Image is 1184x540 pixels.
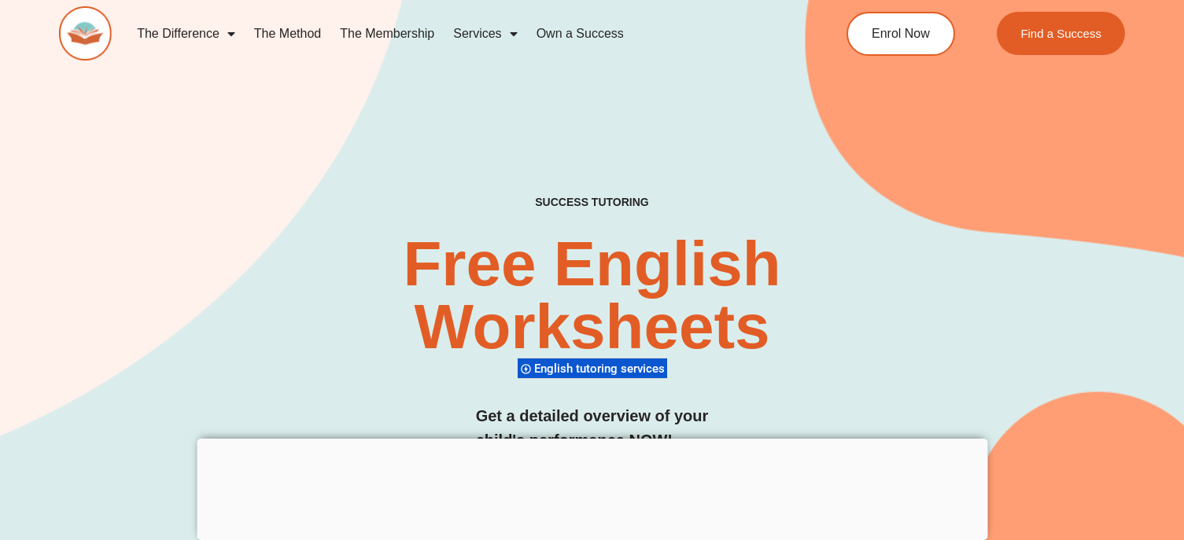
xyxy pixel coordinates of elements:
[197,439,987,536] iframe: Advertisement
[847,12,955,56] a: Enrol Now
[127,16,786,52] nav: Menu
[534,362,669,376] span: English tutoring services
[444,16,526,52] a: Services
[330,16,444,52] a: The Membership
[1020,28,1101,39] span: Find a Success
[527,16,633,52] a: Own a Success
[127,16,245,52] a: The Difference
[245,16,330,52] a: The Method
[434,196,750,209] h4: SUCCESS TUTORING​
[997,12,1125,55] a: Find a Success
[518,358,667,379] div: English tutoring services
[872,28,930,40] span: Enrol Now
[476,404,709,453] h3: Get a detailed overview of your child's performance NOW!
[241,233,944,358] h2: Free English Worksheets​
